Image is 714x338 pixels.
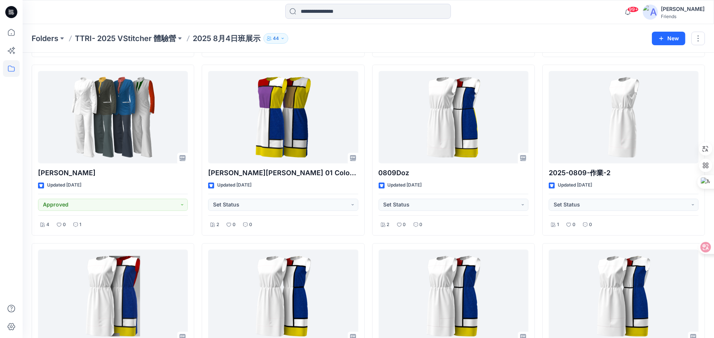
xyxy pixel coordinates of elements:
p: 0 [63,221,66,229]
p: 0 [233,221,236,229]
p: Updated [DATE] [217,181,251,189]
p: Updated [DATE] [388,181,422,189]
div: [PERSON_NAME] [661,5,705,14]
p: 2025-0809-作業-2 [549,168,699,178]
a: Jenny [38,71,188,163]
p: 2 [387,221,390,229]
p: Updated [DATE] [558,181,592,189]
span: 99+ [627,6,639,12]
a: TTRI- 2025 VStitcher 體驗營 [75,33,176,44]
img: avatar [643,5,658,20]
p: [PERSON_NAME][PERSON_NAME] 01 Color Block stitchup20250809 [208,168,358,178]
p: Updated [DATE] [47,181,81,189]
p: 0 [420,221,423,229]
div: Friends [661,14,705,19]
a: Folders [32,33,58,44]
a: 莫尼斯Jeff Chen 01 Color Block stitchup20250809 [208,71,358,163]
p: 0 [249,221,252,229]
p: [PERSON_NAME] [38,168,188,178]
p: 0 [572,221,575,229]
button: New [652,32,685,45]
button: 44 [263,33,288,44]
p: 2025 8月4日班展示 [193,33,260,44]
p: 4 [46,221,49,229]
p: 1 [557,221,559,229]
p: 0 [589,221,592,229]
p: 44 [273,34,279,43]
a: 0809Doz [379,71,528,163]
p: 0 [403,221,406,229]
p: 1 [79,221,81,229]
p: 2 [216,221,219,229]
p: 0809Doz [379,168,528,178]
a: 2025-0809-作業-2 [549,71,699,163]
